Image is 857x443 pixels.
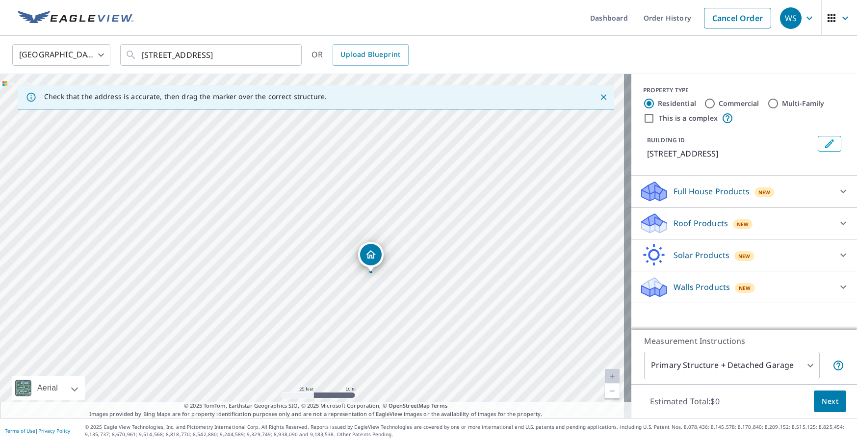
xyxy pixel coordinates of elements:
[5,427,35,434] a: Terms of Use
[704,8,771,28] a: Cancel Order
[832,360,844,371] span: Your report will include the primary structure and a detached garage if one exists.
[814,391,846,413] button: Next
[674,281,730,293] p: Walls Products
[333,44,408,66] a: Upload Blueprint
[642,391,727,412] p: Estimated Total: $0
[639,243,849,267] div: Solar ProductsNew
[340,49,400,61] span: Upload Blueprint
[5,428,70,434] p: |
[822,395,838,408] span: Next
[644,352,820,379] div: Primary Structure + Detached Garage
[739,284,751,292] span: New
[780,7,802,29] div: WS
[647,136,685,144] p: BUILDING ID
[184,402,447,410] span: © 2025 TomTom, Earthstar Geographics SIO, © 2025 Microsoft Corporation, ©
[34,376,61,400] div: Aerial
[312,44,409,66] div: OR
[659,113,718,123] label: This is a complex
[639,211,849,235] div: Roof ProductsNew
[644,335,844,347] p: Measurement Instructions
[38,427,70,434] a: Privacy Policy
[431,402,447,409] a: Terms
[142,41,282,69] input: Search by address or latitude-longitude
[758,188,771,196] span: New
[658,99,696,108] label: Residential
[674,217,728,229] p: Roof Products
[358,242,384,272] div: Dropped pin, building 1, Residential property, 90 Skyline St Christiansburg, VA 24073
[639,180,849,203] div: Full House ProductsNew
[643,86,845,95] div: PROPERTY TYPE
[737,220,749,228] span: New
[12,41,110,69] div: [GEOGRAPHIC_DATA]
[85,423,852,438] p: © 2025 Eagle View Technologies, Inc. and Pictometry International Corp. All Rights Reserved. Repo...
[818,136,841,152] button: Edit building 1
[738,252,751,260] span: New
[674,249,729,261] p: Solar Products
[597,91,610,104] button: Close
[44,92,327,101] p: Check that the address is accurate, then drag the marker over the correct structure.
[605,384,620,398] a: Current Level 20, Zoom Out
[647,148,814,159] p: [STREET_ADDRESS]
[389,402,430,409] a: OpenStreetMap
[605,369,620,384] a: Current Level 20, Zoom In Disabled
[674,185,750,197] p: Full House Products
[782,99,825,108] label: Multi-Family
[639,275,849,299] div: Walls ProductsNew
[719,99,759,108] label: Commercial
[12,376,85,400] div: Aerial
[18,11,133,26] img: EV Logo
